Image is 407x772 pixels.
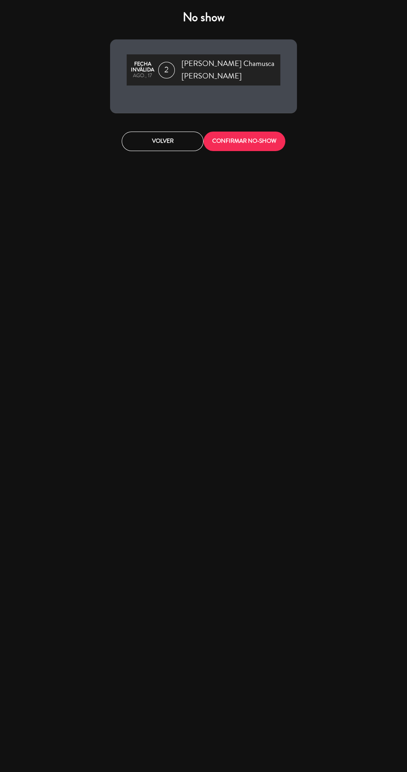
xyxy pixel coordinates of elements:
h4: No show [110,10,297,25]
button: Volver [122,132,203,151]
span: [PERSON_NAME] Chamusca [PERSON_NAME] [181,58,280,82]
span: 2 [158,62,175,78]
div: Fecha inválida [131,61,154,73]
button: CONFIRMAR NO-SHOW [203,132,285,151]
div: ago., 17 [131,73,154,79]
